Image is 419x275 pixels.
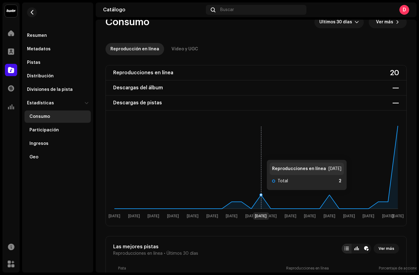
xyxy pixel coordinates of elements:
text: [DATE] [382,214,394,218]
div: Porcentaje de acciones [379,266,394,271]
text: [DATE] [226,214,237,218]
text: [DATE] [343,214,355,218]
div: Descargas del álbum [113,83,163,93]
div: Descargas de pistas [113,98,162,108]
text: [DATE] [245,214,257,218]
span: Ver más [376,16,393,28]
div: Video y UGC [171,43,198,55]
re-m-nav-item: Pistas [25,56,91,69]
text: [DATE] [109,214,120,218]
re-m-nav-item: Consumo [25,110,91,123]
div: dropdown trigger [355,16,359,28]
img: 10370c6a-d0e2-4592-b8a2-38f444b0ca44 [5,5,17,17]
div: Ingresos [29,141,48,146]
re-m-nav-item: Ingresos [25,137,91,150]
div: Reproducciones en línea [113,68,173,78]
span: Últimos 30 días [167,251,198,256]
div: Consumo [29,114,50,119]
text: [DATE] [128,214,140,218]
div: D [399,5,409,15]
re-m-nav-dropdown: Estadísticas [25,97,91,163]
div: Distribución [27,74,54,79]
re-m-nav-item: Participación [25,124,91,136]
span: Reproducciones en línea [113,251,163,256]
div: Participación [29,128,59,133]
div: Divisiones de la pista [27,87,73,92]
div: Metadatos [27,47,51,52]
span: • [164,251,165,256]
re-m-nav-item: Divisiones de la pista [25,83,91,96]
span: Consumo [106,16,149,28]
button: Ver más [369,16,407,28]
text: [DATE] [324,214,335,218]
div: — [392,98,399,108]
button: Ver más [374,244,399,254]
text: [DATE] [285,214,296,218]
re-m-nav-item: Distribución [25,70,91,82]
text: [DATE] [187,214,198,218]
text: [DATE] [167,214,179,218]
div: Geo [29,155,38,160]
div: Estadísticas [27,101,54,106]
div: Reproducciones en línea [286,266,376,271]
text: [DATE] [255,214,267,218]
div: Catálogo [103,7,203,12]
text: [DATE] [206,214,218,218]
div: Resumen [27,33,47,38]
re-m-nav-item: Metadatos [25,43,91,55]
text: [DATE] [148,214,159,218]
div: 20 [390,68,399,78]
text: [DATE] [265,214,277,218]
div: Reproducción en línea [110,43,159,55]
span: Buscar [220,7,234,12]
div: Pistas [27,60,40,65]
re-m-nav-item: Resumen [25,29,91,42]
re-m-nav-item: Geo [25,151,91,163]
div: Pista [118,266,284,271]
span: Últimos 30 días [319,16,355,28]
text: [DATE] [363,214,374,218]
div: — [392,83,399,93]
text: [DATE] [304,214,316,218]
span: Ver más [379,242,394,255]
text: [DATE] [392,214,404,218]
div: Las mejores pistas [113,244,198,250]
